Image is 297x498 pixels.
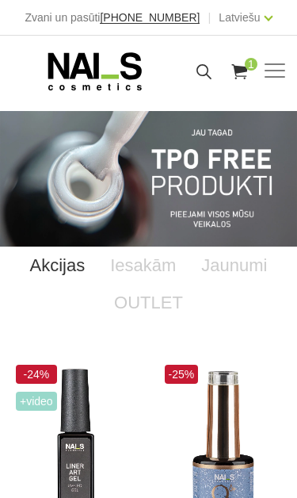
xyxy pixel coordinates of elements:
a: Iesakām [97,247,188,285]
span: +Video [16,392,57,411]
a: Latviešu [219,8,260,27]
span: | [208,8,211,27]
div: Zvani un pasūti [25,8,200,27]
a: OUTLET [101,284,196,322]
a: Akcijas [17,247,98,285]
span: 1 [245,58,257,71]
span: -24% [16,365,57,384]
span: [PHONE_NUMBER] [100,11,200,24]
a: 1 [230,62,249,82]
span: -25% [165,365,199,384]
a: Jaunumi [188,247,280,285]
a: [PHONE_NUMBER] [100,12,200,24]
